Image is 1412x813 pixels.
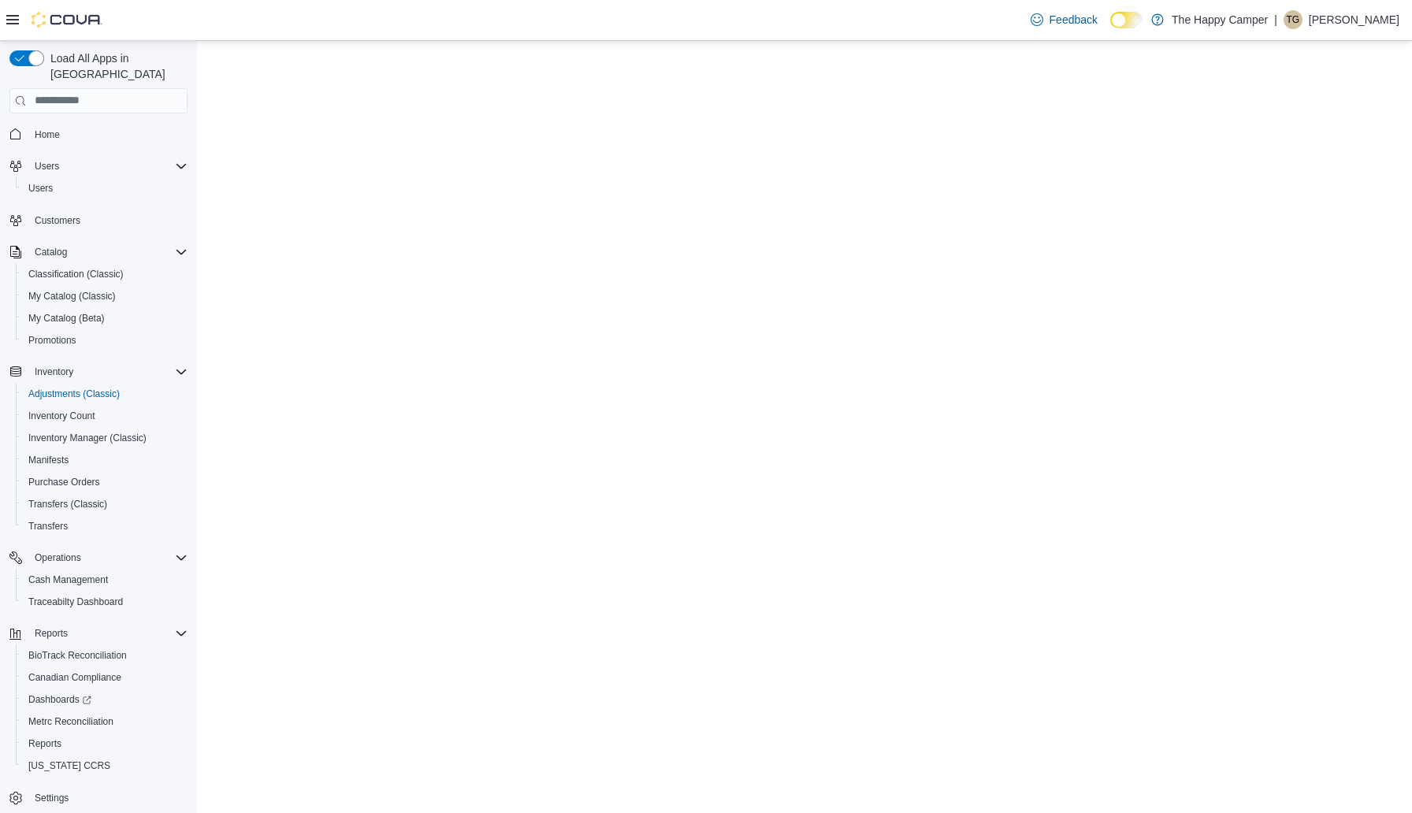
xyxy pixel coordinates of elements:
[1287,10,1300,29] span: TG
[3,209,194,232] button: Customers
[28,649,127,662] span: BioTrack Reconciliation
[3,155,194,177] button: Users
[28,789,75,807] a: Settings
[22,668,188,687] span: Canadian Compliance
[22,734,188,753] span: Reports
[22,429,188,447] span: Inventory Manager (Classic)
[22,517,188,536] span: Transfers
[16,689,194,711] a: Dashboards
[22,179,59,198] a: Users
[22,570,114,589] a: Cash Management
[1024,4,1104,35] a: Feedback
[22,384,126,403] a: Adjustments (Classic)
[28,715,113,728] span: Metrc Reconciliation
[22,756,188,775] span: Washington CCRS
[1110,28,1111,29] span: Dark Mode
[22,331,188,350] span: Promotions
[16,591,194,613] button: Traceabilty Dashboard
[22,712,188,731] span: Metrc Reconciliation
[28,737,61,750] span: Reports
[35,792,69,804] span: Settings
[22,668,128,687] a: Canadian Compliance
[22,570,188,589] span: Cash Management
[22,309,111,328] a: My Catalog (Beta)
[16,515,194,537] button: Transfers
[16,711,194,733] button: Metrc Reconciliation
[22,265,130,284] a: Classification (Classic)
[22,451,188,470] span: Manifests
[22,646,188,665] span: BioTrack Reconciliation
[16,285,194,307] button: My Catalog (Classic)
[22,756,117,775] a: [US_STATE] CCRS
[28,454,69,466] span: Manifests
[28,312,105,325] span: My Catalog (Beta)
[22,495,113,514] a: Transfers (Classic)
[3,786,194,809] button: Settings
[28,671,121,684] span: Canadian Compliance
[3,241,194,263] button: Catalog
[28,182,53,195] span: Users
[16,383,194,405] button: Adjustments (Classic)
[28,548,87,567] button: Operations
[22,473,188,492] span: Purchase Orders
[3,622,194,644] button: Reports
[35,551,81,564] span: Operations
[22,309,188,328] span: My Catalog (Beta)
[16,666,194,689] button: Canadian Compliance
[28,520,68,533] span: Transfers
[22,451,75,470] a: Manifests
[28,243,188,262] span: Catalog
[28,268,124,280] span: Classification (Classic)
[22,592,188,611] span: Traceabilty Dashboard
[28,548,188,567] span: Operations
[16,755,194,777] button: [US_STATE] CCRS
[16,329,194,351] button: Promotions
[28,211,87,230] a: Customers
[22,734,68,753] a: Reports
[28,476,100,488] span: Purchase Orders
[22,592,129,611] a: Traceabilty Dashboard
[16,177,194,199] button: Users
[3,547,194,569] button: Operations
[1050,12,1098,28] span: Feedback
[28,410,95,422] span: Inventory Count
[35,214,80,227] span: Customers
[22,473,106,492] a: Purchase Orders
[28,498,107,510] span: Transfers (Classic)
[35,128,60,141] span: Home
[16,733,194,755] button: Reports
[1274,10,1277,29] p: |
[32,12,102,28] img: Cova
[28,432,147,444] span: Inventory Manager (Classic)
[28,290,116,303] span: My Catalog (Classic)
[35,627,68,640] span: Reports
[16,449,194,471] button: Manifests
[16,644,194,666] button: BioTrack Reconciliation
[28,362,188,381] span: Inventory
[28,596,123,608] span: Traceabilty Dashboard
[35,160,59,173] span: Users
[28,124,188,144] span: Home
[3,123,194,146] button: Home
[16,263,194,285] button: Classification (Classic)
[1110,12,1143,28] input: Dark Mode
[16,569,194,591] button: Cash Management
[22,406,188,425] span: Inventory Count
[28,210,188,230] span: Customers
[22,712,120,731] a: Metrc Reconciliation
[22,406,102,425] a: Inventory Count
[22,331,83,350] a: Promotions
[28,157,188,176] span: Users
[1172,10,1268,29] p: The Happy Camper
[22,384,188,403] span: Adjustments (Classic)
[16,471,194,493] button: Purchase Orders
[28,759,110,772] span: [US_STATE] CCRS
[28,362,80,381] button: Inventory
[22,287,188,306] span: My Catalog (Classic)
[16,405,194,427] button: Inventory Count
[35,246,67,258] span: Catalog
[16,427,194,449] button: Inventory Manager (Classic)
[28,125,66,144] a: Home
[28,624,74,643] button: Reports
[28,624,188,643] span: Reports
